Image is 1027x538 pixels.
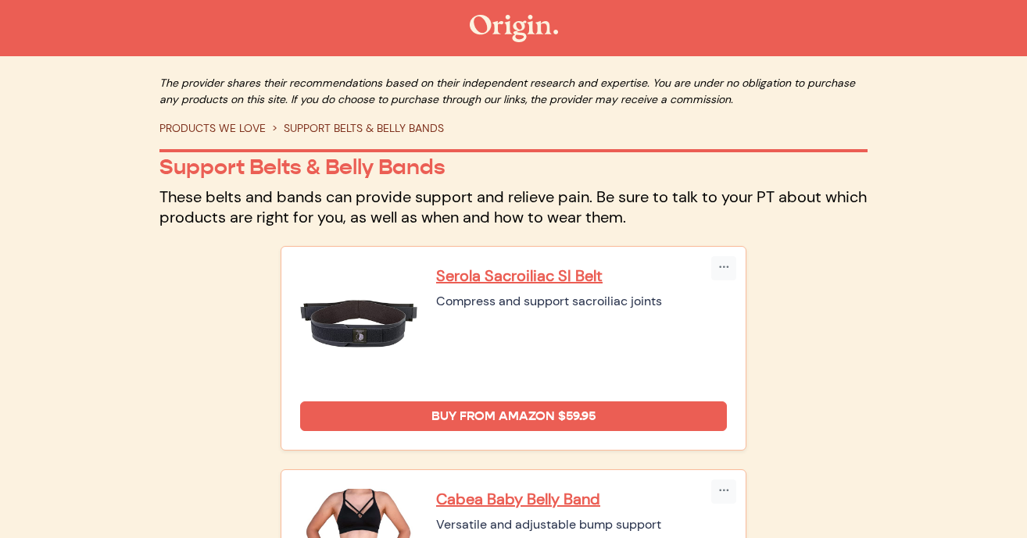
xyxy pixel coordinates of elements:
[436,489,727,509] a: Cabea Baby Belly Band
[300,265,417,383] img: Serola Sacroiliac SI Belt
[159,121,266,135] a: PRODUCTS WE LOVE
[159,154,868,180] p: Support Belts & Belly Bands
[159,75,868,108] p: The provider shares their recommendations based on their independent research and expertise. You ...
[300,401,727,431] a: Buy from Amazon $59.95
[436,515,727,534] div: Versatile and adjustable bump support
[266,120,444,137] li: SUPPORT BELTS & BELLY BANDS
[159,187,868,227] p: These belts and bands can provide support and relieve pain. Be sure to talk to your PT about whic...
[436,292,727,311] div: Compress and support sacroiliac joints
[436,265,727,286] a: Serola Sacroiliac SI Belt
[470,15,558,42] img: The Origin Shop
